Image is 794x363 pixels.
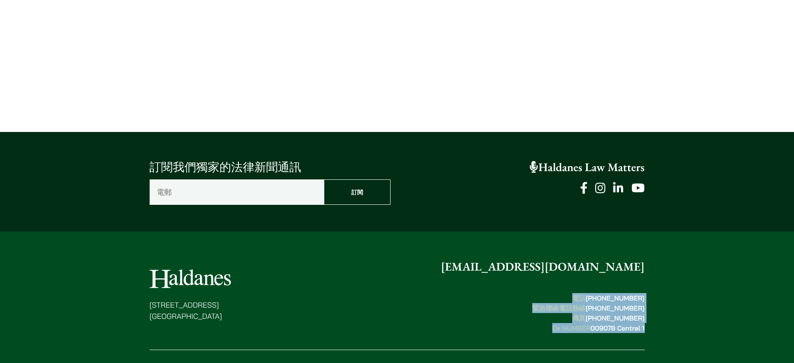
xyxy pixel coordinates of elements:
a: [EMAIL_ADDRESS][DOMAIN_NAME] [441,259,645,274]
mark: [PHONE_NUMBER] [586,304,645,312]
img: Logo of Haldanes [150,269,231,288]
mark: [PHONE_NUMBER] [586,294,645,302]
a: Haldanes Law Matters [530,160,645,175]
p: [STREET_ADDRESS] [GEOGRAPHIC_DATA] [150,299,231,322]
mark: 009078 Central 1 [590,324,644,332]
p: 訂閱我們獨家的法律新聞通訊 [150,159,391,176]
mark: [PHONE_NUMBER] [586,314,645,322]
input: 電郵 [150,179,324,205]
input: 訂閱 [324,179,391,205]
strong: 電話 緊急聯絡電話熱線 傳真 Dx NUMBER [532,294,645,332]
